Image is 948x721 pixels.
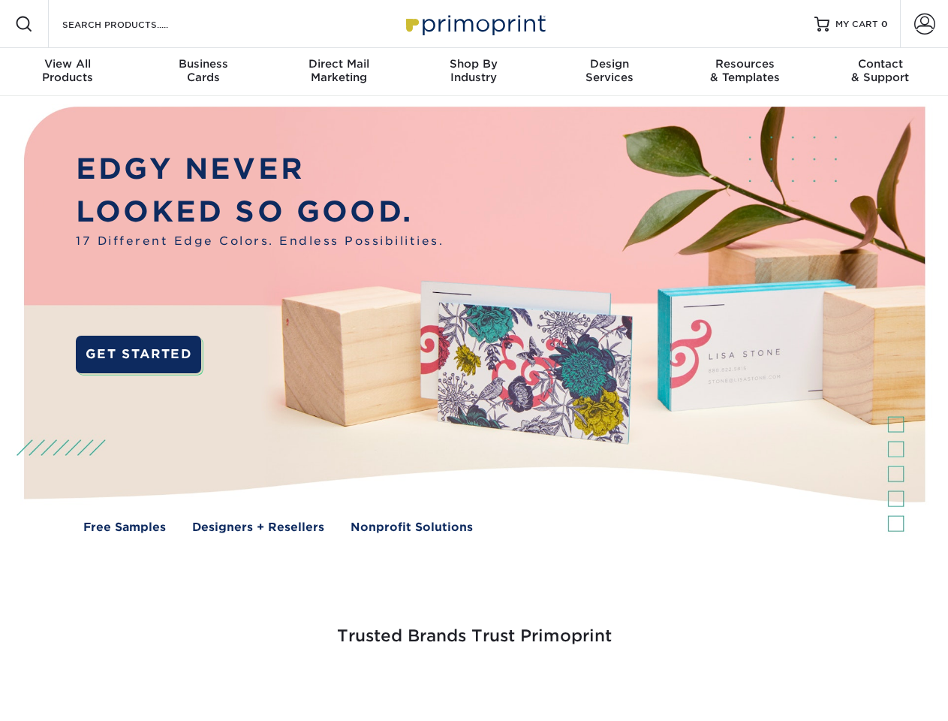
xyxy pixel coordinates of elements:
div: Cards [135,57,270,84]
a: DesignServices [542,48,677,96]
span: Design [542,57,677,71]
a: Free Samples [83,519,166,536]
a: GET STARTED [76,336,201,373]
span: 0 [881,19,888,29]
a: Contact& Support [813,48,948,96]
div: & Support [813,57,948,84]
span: 17 Different Edge Colors. Endless Possibilities. [76,233,444,250]
div: Services [542,57,677,84]
div: Industry [406,57,541,84]
span: MY CART [835,18,878,31]
div: & Templates [677,57,812,84]
span: Resources [677,57,812,71]
p: EDGY NEVER [76,148,444,191]
span: Contact [813,57,948,71]
a: Direct MailMarketing [271,48,406,96]
a: Resources& Templates [677,48,812,96]
a: Designers + Resellers [192,519,324,536]
h3: Trusted Brands Trust Primoprint [35,590,913,664]
a: Nonprofit Solutions [351,519,473,536]
a: BusinessCards [135,48,270,96]
span: Direct Mail [271,57,406,71]
a: Shop ByIndustry [406,48,541,96]
div: Marketing [271,57,406,84]
span: Business [135,57,270,71]
input: SEARCH PRODUCTS..... [61,15,207,33]
img: Primoprint [399,8,549,40]
p: LOOKED SO GOOD. [76,191,444,234]
span: Shop By [406,57,541,71]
